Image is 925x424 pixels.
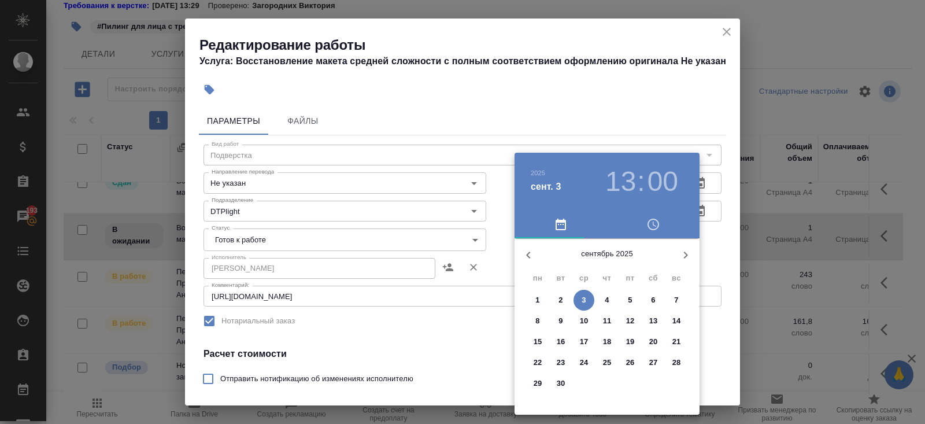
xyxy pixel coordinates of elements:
[628,294,632,306] p: 5
[605,294,609,306] p: 4
[672,315,681,327] p: 14
[558,315,563,327] p: 9
[643,352,664,373] button: 27
[535,315,539,327] p: 8
[527,352,548,373] button: 22
[666,290,687,311] button: 7
[643,331,664,352] button: 20
[527,311,548,331] button: 8
[672,357,681,368] p: 28
[573,272,594,284] span: ср
[573,290,594,311] button: 3
[580,315,589,327] p: 10
[534,378,542,389] p: 29
[542,248,672,260] p: сентябрь 2025
[637,165,645,198] h3: :
[666,272,687,284] span: вс
[534,336,542,348] p: 15
[603,336,612,348] p: 18
[626,357,635,368] p: 26
[620,311,641,331] button: 12
[626,336,635,348] p: 19
[550,311,571,331] button: 9
[620,290,641,311] button: 5
[573,352,594,373] button: 24
[620,352,641,373] button: 26
[531,169,545,176] button: 2025
[580,357,589,368] p: 24
[597,290,617,311] button: 4
[620,331,641,352] button: 19
[550,352,571,373] button: 23
[666,331,687,352] button: 21
[573,311,594,331] button: 10
[527,290,548,311] button: 1
[605,165,636,198] button: 13
[557,378,565,389] p: 30
[550,373,571,394] button: 30
[527,373,548,394] button: 29
[603,357,612,368] p: 25
[651,294,655,306] p: 6
[558,294,563,306] p: 2
[550,272,571,284] span: вт
[649,315,658,327] p: 13
[597,331,617,352] button: 18
[597,352,617,373] button: 25
[666,352,687,373] button: 28
[649,357,658,368] p: 27
[620,272,641,284] span: пт
[672,336,681,348] p: 21
[550,290,571,311] button: 2
[643,290,664,311] button: 6
[557,336,565,348] p: 16
[626,315,635,327] p: 12
[643,272,664,284] span: сб
[550,331,571,352] button: 16
[666,311,687,331] button: 14
[597,311,617,331] button: 11
[643,311,664,331] button: 13
[674,294,678,306] p: 7
[647,165,678,198] button: 00
[527,272,548,284] span: пн
[580,336,589,348] p: 17
[534,357,542,368] p: 22
[531,180,561,194] button: сент. 3
[573,331,594,352] button: 17
[557,357,565,368] p: 23
[527,331,548,352] button: 15
[535,294,539,306] p: 1
[603,315,612,327] p: 11
[582,294,586,306] p: 3
[649,336,658,348] p: 20
[597,272,617,284] span: чт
